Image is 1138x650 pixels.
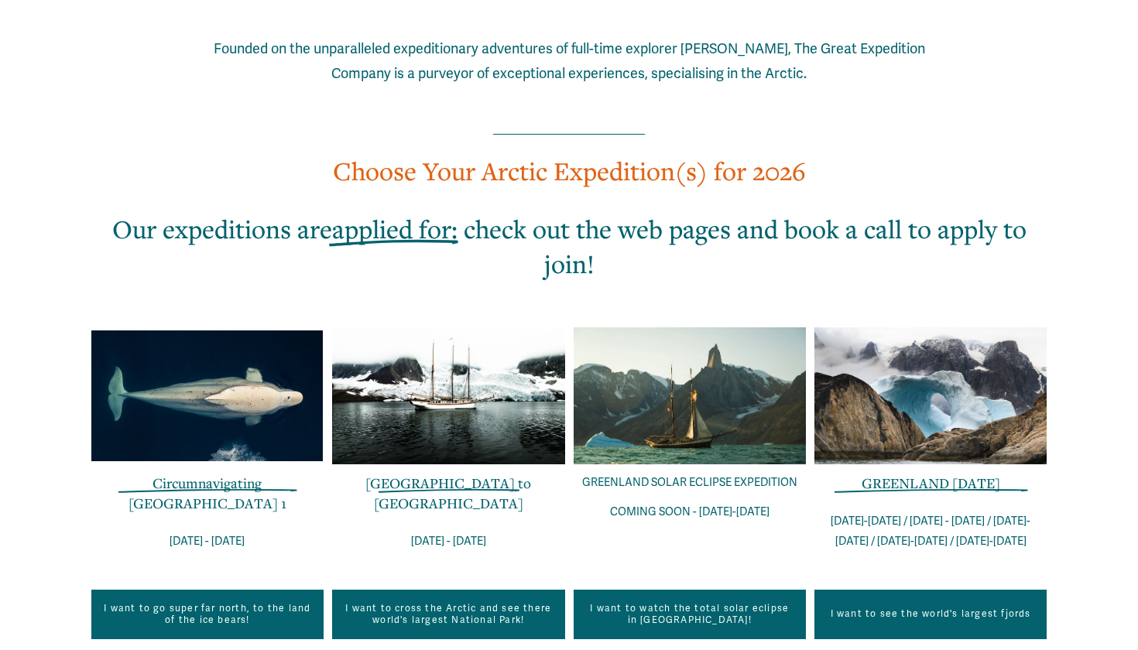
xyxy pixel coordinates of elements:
[214,40,928,82] span: Founded on the unparalleled expeditionary adventures of full-time explorer [PERSON_NAME], The Gre...
[574,502,806,522] p: COMING SOON - [DATE]-[DATE]
[91,590,324,639] a: I want to go super far north, to the land of the ice bears!
[332,212,451,245] span: applied for
[332,590,564,639] a: I want to cross the Arctic and see there world's largest National Park!
[91,532,324,552] p: [DATE] - [DATE]
[91,211,1047,281] h2: Our expeditions are : check out the web pages and book a call to apply to join!
[129,474,286,512] a: Circumnavigating [GEOGRAPHIC_DATA] 1
[814,511,1047,552] p: [DATE]-[DATE] / [DATE] - [DATE] / [DATE]-[DATE] / [DATE]-[DATE] / [DATE]-[DATE]
[574,473,806,493] p: GREENLAND SOLAR ECLIPSE EXPEDITION
[574,590,806,639] a: I want to watch the total solar eclipse in [GEOGRAPHIC_DATA]!
[332,532,564,552] p: [DATE] - [DATE]
[862,474,1000,492] span: GREENLAND [DATE]
[365,474,531,512] a: [GEOGRAPHIC_DATA] to [GEOGRAPHIC_DATA]
[333,154,806,187] span: Choose Your Arctic Expedition(s) for 2026
[814,590,1047,639] a: I want to see the world's largest fjords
